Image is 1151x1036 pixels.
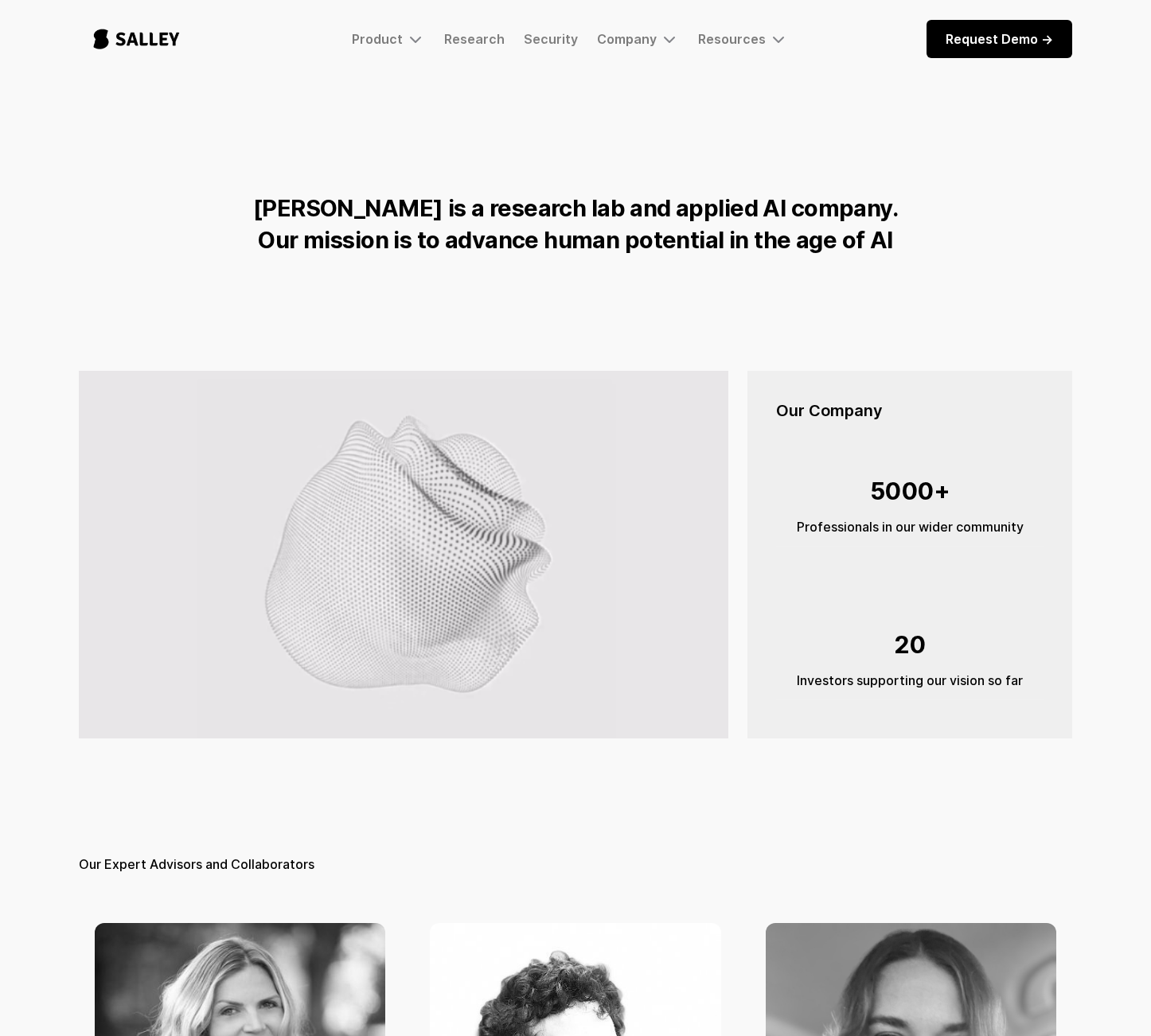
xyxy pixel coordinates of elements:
div: Company [597,29,679,49]
div: Product [352,29,425,49]
div: 20 [776,623,1044,666]
h5: Our Expert Advisors and Collaborators [79,853,1072,875]
div: Company [597,31,657,47]
div: Product [352,31,403,47]
strong: [PERSON_NAME] is a research lab and applied AI company. Our mission is to advance human potential... [253,194,898,254]
div: Resources [698,29,788,49]
h5: Our Company [776,399,1044,422]
div: Resources [698,31,766,47]
div: Professionals in our wider community [776,517,1044,536]
a: Request Demo -> [927,20,1072,58]
div: 5000+ [776,469,1044,512]
a: Research [444,31,505,47]
div: Investors supporting our vision so far [776,671,1044,690]
a: Security [524,31,578,47]
a: home [79,13,194,65]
